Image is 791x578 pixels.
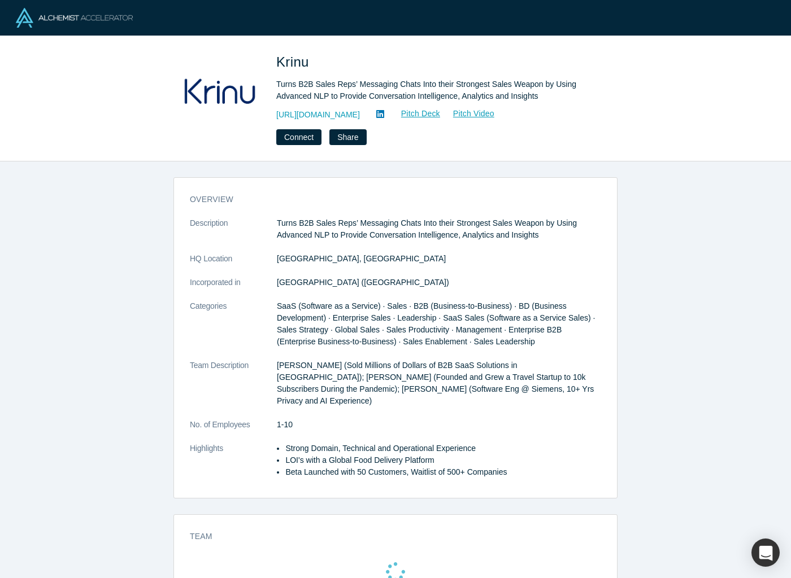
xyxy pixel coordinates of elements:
dt: Categories [190,300,277,360]
span: SaaS (Software as a Service) · Sales · B2B (Business-to-Business) · BD (Business Development) · E... [277,301,595,346]
li: Strong Domain, Technical and Operational Experience [285,443,601,454]
a: [URL][DOMAIN_NAME] [276,109,360,121]
dt: Highlights [190,443,277,490]
h3: Team [190,531,585,542]
li: LOI's with a Global Food Delivery Platform [285,454,601,466]
dt: No. of Employees [190,419,277,443]
img: Alchemist Logo [16,8,133,28]
p: Turns B2B Sales Reps’ Messaging Chats Into their Strongest Sales Weapon by Using Advanced NLP to ... [277,217,601,241]
dd: 1-10 [277,419,601,431]
button: Share [329,129,366,145]
img: Krinu 's Logo [181,52,260,131]
dt: Team Description [190,360,277,419]
dt: Incorporated in [190,277,277,300]
dd: [GEOGRAPHIC_DATA], [GEOGRAPHIC_DATA] [277,253,601,265]
button: Connect [276,129,321,145]
dt: HQ Location [190,253,277,277]
a: Pitch Deck [389,107,441,120]
span: Krinu [276,54,313,69]
li: Beta Launched with 50 Customers, Waitlist of 500+ Companies [285,466,601,478]
h3: overview [190,194,585,205]
p: [PERSON_NAME] (Sold Millions of Dollars of B2B SaaS Solutions in [GEOGRAPHIC_DATA]); [PERSON_NAME... [277,360,601,407]
div: Turns B2B Sales Reps’ Messaging Chats Into their Strongest Sales Weapon by Using Advanced NLP to ... [276,78,593,102]
dd: [GEOGRAPHIC_DATA] ([GEOGRAPHIC_DATA]) [277,277,601,288]
dt: Description [190,217,277,253]
a: Pitch Video [441,107,495,120]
